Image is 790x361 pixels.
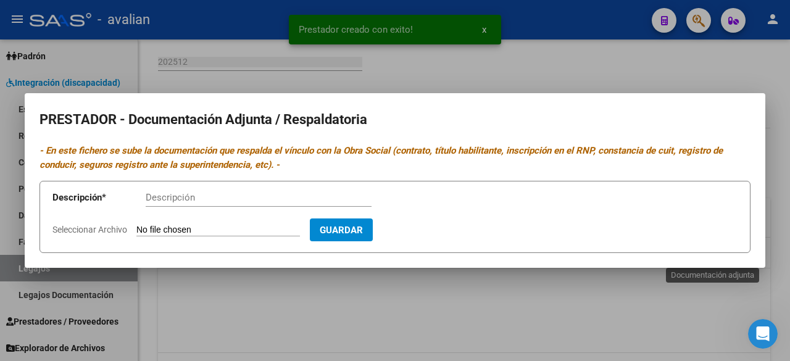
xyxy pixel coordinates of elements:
button: Guardar [310,218,373,241]
span: Guardar [320,225,363,236]
iframe: Intercom live chat [748,319,778,349]
p: Descripción [52,191,146,205]
span: Seleccionar Archivo [52,225,127,234]
h2: PRESTADOR - Documentación Adjunta / Respaldatoria [39,108,750,131]
i: - En este fichero se sube la documentación que respalda el vínculo con la Obra Social (contrato, ... [39,145,723,170]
